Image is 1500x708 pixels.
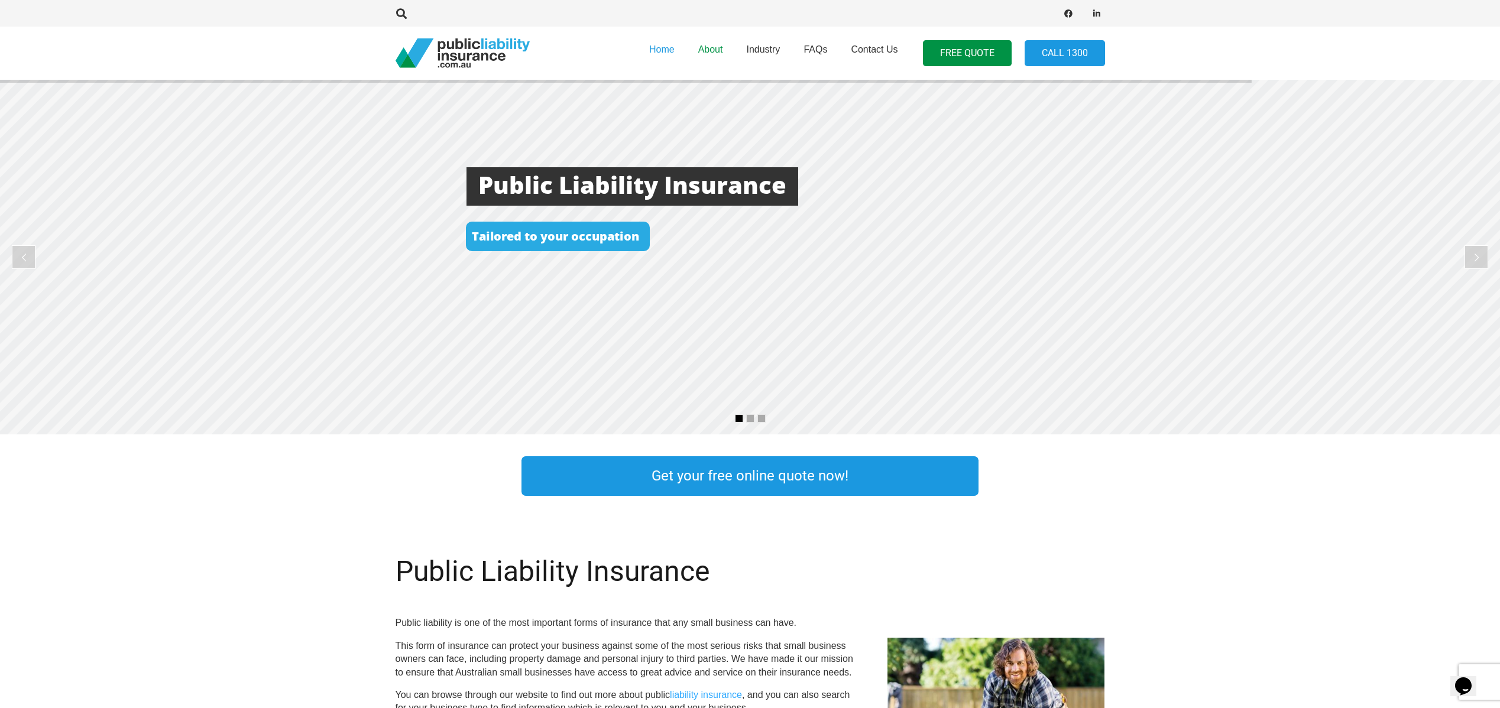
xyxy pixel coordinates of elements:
span: About [698,44,723,54]
a: Link [1002,453,1128,499]
a: Contact Us [839,23,909,83]
a: About [686,23,735,83]
a: Call 1300 [1025,40,1105,67]
a: Home [637,23,686,83]
a: FREE QUOTE [923,40,1012,67]
a: FAQs [792,23,839,83]
a: Get your free online quote now! [521,456,979,496]
span: Home [649,44,675,54]
a: Search [390,8,414,19]
a: Facebook [1060,5,1077,22]
span: Industry [746,44,780,54]
span: Contact Us [851,44,898,54]
p: Public liability is one of the most important forms of insurance that any small business can have. [396,616,859,629]
a: LinkedIn [1088,5,1105,22]
p: This form of insurance can protect your business against some of the most serious risks that smal... [396,639,859,679]
span: FAQs [804,44,827,54]
a: pli_logotransparent [396,38,530,68]
a: liability insurance [670,690,742,700]
a: Industry [734,23,792,83]
iframe: chat widget [1450,661,1488,696]
a: Link [372,453,498,499]
h1: Public Liability Insurance [396,554,859,589]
